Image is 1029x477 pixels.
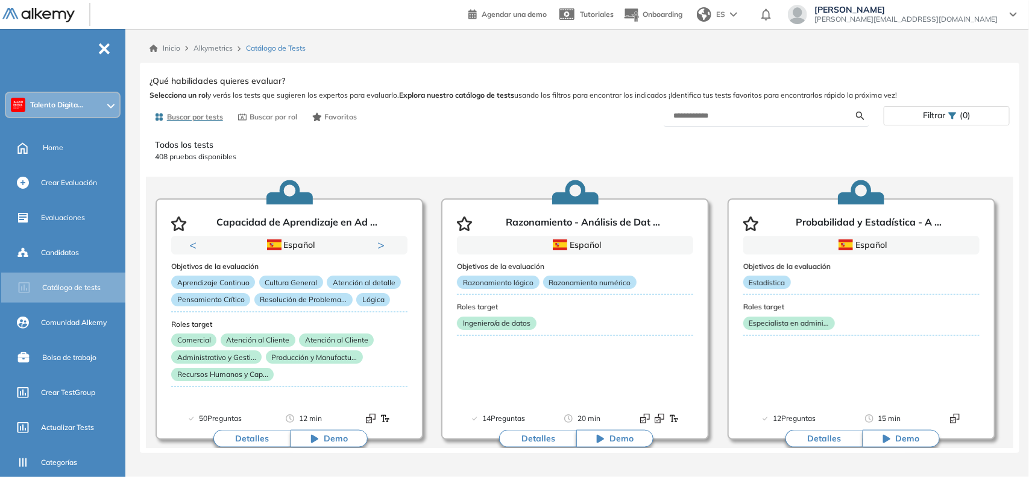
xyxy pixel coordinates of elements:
button: Detalles [213,430,291,448]
a: Inicio [149,43,180,54]
p: Administrativo y Gesti... [171,350,262,364]
p: Razonamiento lógico [457,276,539,289]
p: Todos los tests [155,139,1004,151]
p: Producción y Manufactu... [266,350,363,364]
span: Comunidad Alkemy [41,317,107,328]
span: Favoritos [324,112,357,122]
img: ESP [267,239,282,250]
p: Atención al Cliente [221,333,295,347]
p: Razonamiento - Análisis de Dat ... [506,216,660,231]
button: Next [377,239,389,251]
span: Home [43,142,63,153]
span: Actualizar Tests [41,422,94,433]
span: 15 min [878,412,901,425]
span: Bolsa de trabajo [42,352,96,363]
p: Capacidad de Aprendizaje en Ad ... [217,216,378,231]
span: y verás los tests que sugieren los expertos para evaluarlo. usando los filtros para encontrar los... [149,90,1010,101]
p: Estadística [743,276,791,289]
img: Format test logo [366,414,376,423]
button: Favoritos [307,107,362,127]
button: Onboarding [623,2,682,28]
span: Buscar por rol [250,112,298,122]
button: 1 [275,254,289,256]
img: ESP [553,239,567,250]
p: Ingeniero/a de datos [457,317,536,330]
span: (0) [960,107,971,124]
a: Agendar una demo [468,6,547,21]
button: Demo [291,430,368,448]
h3: Roles target [743,303,980,311]
div: Español [500,238,651,251]
span: Categorías [41,457,77,468]
h3: Objetivos de la evaluación [743,262,980,271]
div: Español [214,238,365,251]
span: Buscar por tests [167,112,223,122]
p: Especialista en admini... [743,317,835,330]
button: Detalles [785,430,863,448]
span: Candidatos [41,247,79,258]
h3: Roles target [171,320,408,329]
p: Comercial [171,333,216,347]
button: Previous [189,239,201,251]
span: [PERSON_NAME] [814,5,998,14]
span: Talento Digita... [30,100,83,110]
button: Demo [576,430,653,448]
b: Selecciona un rol [149,90,207,100]
span: Filtrar [923,107,945,124]
button: 2 [294,254,304,256]
img: Format test logo [950,414,960,423]
p: Cultura General [259,276,323,289]
img: Format test logo [669,414,679,423]
span: Catálogo de tests [42,282,101,293]
img: Format test logo [380,414,390,423]
p: Recursos Humanos y Cap... [171,368,274,381]
span: 12 min [299,412,322,425]
span: Agendar una demo [482,10,547,19]
p: 408 pruebas disponibles [155,151,1004,162]
h3: Roles target [457,303,693,311]
img: arrow [730,12,737,17]
b: Explora nuestro catálogo de tests [399,90,514,100]
img: https://assets.alkemy.org/workspaces/620/d203e0be-08f6-444b-9eae-a92d815a506f.png [13,100,23,110]
img: Format test logo [655,414,664,423]
span: Demo [896,433,920,445]
span: Evaluaciones [41,212,85,223]
span: ¿Qué habilidades quieres evaluar? [149,75,285,87]
p: Atención al Cliente [299,333,374,347]
img: world [697,7,711,22]
p: Aprendizaje Continuo [171,276,255,289]
img: Format test logo [640,414,650,423]
p: Probabilidad y Estadística - A ... [796,216,942,231]
span: Onboarding [643,10,682,19]
span: 14 Preguntas [482,412,525,425]
h3: Objetivos de la evaluación [457,262,693,271]
span: Catálogo de Tests [246,43,306,54]
span: Crear TestGroup [41,387,95,398]
button: Buscar por rol [233,107,303,127]
h3: Objetivos de la evaluación [171,262,408,271]
button: Demo [863,430,940,448]
img: Logo [2,8,75,23]
img: ESP [839,239,853,250]
p: Razonamiento numérico [543,276,637,289]
p: Resolución de Problema... [254,293,353,306]
span: Tutoriales [580,10,614,19]
span: Crear Evaluación [41,177,97,188]
span: Demo [609,433,634,445]
button: Detalles [499,430,576,448]
p: Pensamiento Crítico [171,293,250,306]
button: Buscar por tests [149,107,228,127]
div: Español [786,238,937,251]
span: ES [716,9,725,20]
span: 20 min [577,412,600,425]
p: Atención al detalle [327,276,401,289]
span: Alkymetrics [194,43,233,52]
span: [PERSON_NAME][EMAIL_ADDRESS][DOMAIN_NAME] [814,14,998,24]
p: Lógica [356,293,390,306]
span: 12 Preguntas [773,412,816,425]
span: 50 Preguntas [199,412,242,425]
span: Demo [324,433,348,445]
